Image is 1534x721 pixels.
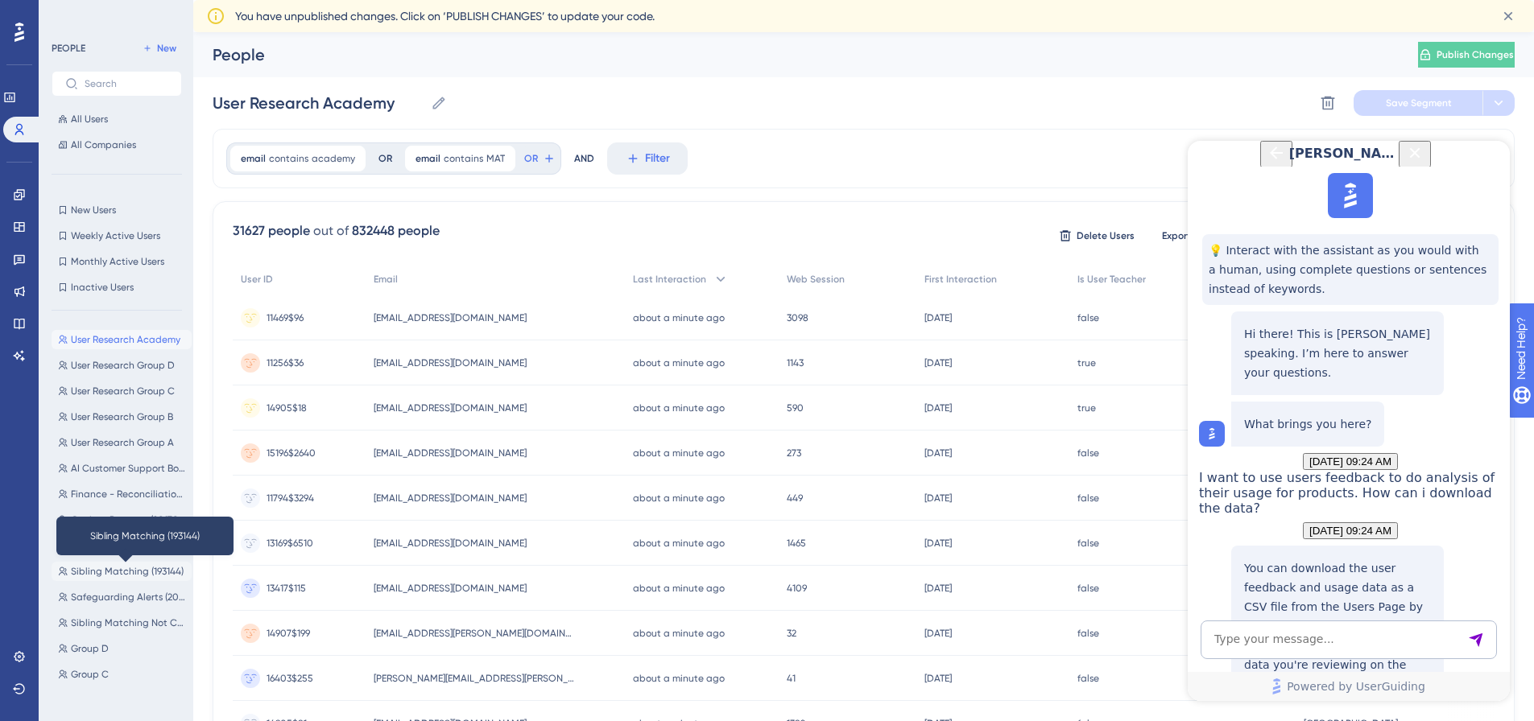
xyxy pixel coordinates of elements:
[633,538,725,549] time: about a minute ago
[1147,223,1227,249] button: Export CSV
[924,583,952,594] time: [DATE]
[1077,582,1099,595] span: false
[233,221,310,241] div: 31627 people
[924,673,952,684] time: [DATE]
[267,402,307,414] span: 14905$18
[213,92,424,114] input: Segment Name
[787,492,803,505] span: 449
[374,356,527,369] span: [EMAIL_ADDRESS][DOMAIN_NAME]
[52,562,192,581] button: Sibling Matching (193144)
[38,4,101,23] span: Need Help?
[1077,492,1099,505] span: false
[52,665,192,684] button: Group C
[1437,48,1514,61] span: Publish Changes
[71,616,185,629] span: Sibling Matching Not Completed HS
[787,627,796,640] span: 32
[633,357,725,369] time: about a minute ago
[71,591,185,604] span: Safeguarding Alerts (202844)
[374,627,575,640] span: [EMAIL_ADDRESS][PERSON_NAME][DOMAIN_NAME]
[522,146,557,171] button: OR
[374,447,527,459] span: [EMAIL_ADDRESS][DOMAIN_NAME]
[312,152,355,165] span: academy
[374,582,527,595] span: [EMAIL_ADDRESS][DOMAIN_NAME]
[1077,627,1099,640] span: false
[1077,447,1099,459] span: false
[633,583,725,594] time: about a minute ago
[267,582,306,595] span: 13417$115
[1077,229,1135,242] span: Delete Users
[633,273,706,286] span: Last Interaction
[486,152,505,165] span: MAT
[787,356,804,369] span: 1143
[374,492,527,505] span: [EMAIL_ADDRESS][DOMAIN_NAME]
[633,447,725,459] time: about a minute ago
[787,402,804,414] span: 590
[1077,311,1099,324] span: false
[787,672,796,685] span: 41
[267,447,316,459] span: 15196$2640
[633,402,725,414] time: about a minute ago
[607,142,688,175] button: Filter
[1188,141,1510,701] iframe: UserGuiding AI Assistant
[1077,537,1099,550] span: false
[267,311,304,324] span: 11469$96
[1077,402,1096,414] span: true
[924,447,952,459] time: [DATE]
[374,537,527,550] span: [EMAIL_ADDRESS][DOMAIN_NAME]
[416,152,440,165] span: email
[787,273,845,286] span: Web Session
[574,142,594,175] div: AND
[1354,90,1482,116] button: Save Segment
[924,357,952,369] time: [DATE]
[1077,356,1096,369] span: true
[633,312,725,323] time: about a minute ago
[267,627,310,640] span: 14907$199
[71,565,184,578] span: Sibling Matching (193144)
[267,672,313,685] span: 16403$255
[213,43,1378,66] div: People
[1418,42,1515,68] button: Publish Changes
[633,492,725,504] time: about a minute ago
[269,152,308,165] span: contains
[374,273,398,286] span: Email
[267,537,313,550] span: 13169$6510
[645,149,670,168] span: Filter
[52,613,192,632] button: Sibling Matching Not Completed HS
[374,402,527,414] span: [EMAIL_ADDRESS][DOMAIN_NAME]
